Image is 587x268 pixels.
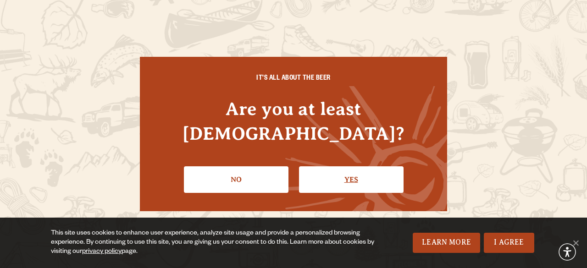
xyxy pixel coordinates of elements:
h4: Are you at least [DEMOGRAPHIC_DATA]? [158,97,429,145]
a: privacy policy [82,248,122,256]
div: This site uses cookies to enhance user experience, analyze site usage and provide a personalized ... [51,229,376,257]
h6: IT'S ALL ABOUT THE BEER [158,75,429,83]
a: I Agree [484,233,534,253]
a: Confirm I'm 21 or older [299,166,404,193]
a: Learn More [413,233,480,253]
span: No [571,238,580,247]
a: No [184,166,288,193]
